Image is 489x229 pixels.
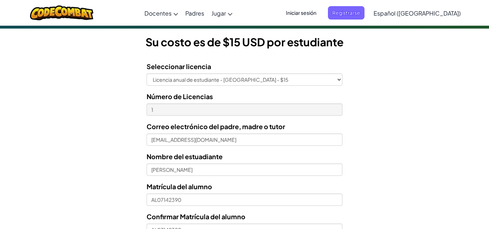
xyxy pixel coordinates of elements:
[370,3,464,23] a: Español ([GEOGRAPHIC_DATA])
[147,211,245,222] label: Confirmar Matrícula del alumno
[147,91,213,102] label: Número de Licencias
[147,121,285,132] label: Correo electrónico del padre, madre o tutor
[208,3,236,23] a: Jugar
[328,6,364,20] button: Registrarse
[147,151,223,162] label: Nombre del estuadiante
[141,3,182,23] a: Docentes
[30,5,93,20] img: CodeCombat logo
[282,6,321,20] button: Iniciar sesión
[144,9,172,17] span: Docentes
[374,9,461,17] span: Español ([GEOGRAPHIC_DATA])
[182,3,208,23] a: Padres
[147,61,211,72] label: Seleccionar licencia
[147,181,212,192] label: Matrícula del alumno
[211,9,226,17] span: Jugar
